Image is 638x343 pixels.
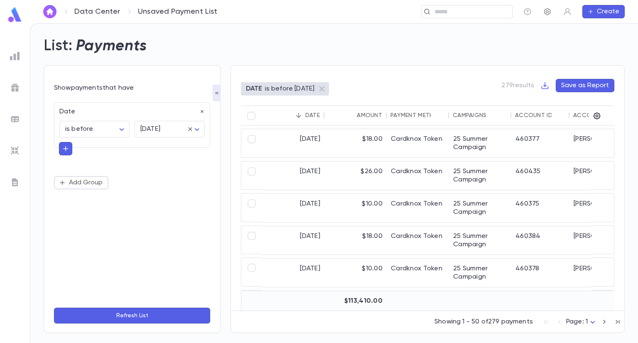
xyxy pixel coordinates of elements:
[54,84,210,92] div: Show payments that have
[487,109,500,122] button: Sort
[262,129,324,157] div: [DATE]
[241,82,329,96] div: DATEis before [DATE]
[390,112,443,119] div: Payment Method
[387,226,449,255] div: Cardknox Token
[324,259,387,287] div: $10.00
[10,83,20,93] img: campaigns_grey.99e729a5f7ee94e3726e6486bddda8f1.svg
[54,176,108,189] button: Add Group
[387,129,449,157] div: Cardknox Token
[501,81,534,90] p: 279 results
[265,85,315,93] p: is before [DATE]
[54,308,210,323] button: Refresh List
[138,7,218,16] p: Unsaved Payment List
[453,112,487,119] div: Campaigns
[74,7,120,16] a: Data Center
[324,194,387,222] div: $10.00
[511,162,569,190] div: 460435
[10,51,20,61] img: reports_grey.c525e4749d1bce6a11f5fe2a8de1b229.svg
[449,259,511,287] div: 25 Summer Campaign
[59,121,130,137] div: is before
[434,318,533,326] p: Showing 1 - 50 of 279 payments
[10,114,20,124] img: batches_grey.339ca447c9d9533ef1741baa751efc33.svg
[357,112,382,119] div: Amount
[324,291,387,311] div: $113,410.00
[262,194,324,222] div: [DATE]
[582,5,625,18] button: Create
[7,7,23,23] img: logo
[44,37,73,55] h2: List:
[511,226,569,255] div: 460384
[262,162,324,190] div: [DATE]
[449,226,511,255] div: 25 Summer Campaign
[344,109,357,122] button: Sort
[511,194,569,222] div: 460375
[246,85,263,93] p: DATE
[515,112,552,119] div: Account ID
[45,8,55,15] img: home_white.a664292cf8c1dea59945f0da9f25487c.svg
[566,318,588,325] span: Page: 1
[135,121,205,137] div: [DATE]
[262,226,324,255] div: [DATE]
[324,226,387,255] div: $18.00
[324,129,387,157] div: $18.00
[449,162,511,190] div: 25 Summer Campaign
[292,109,305,122] button: Sort
[262,259,324,287] div: [DATE]
[140,126,160,132] span: [DATE]
[431,109,444,122] button: Sort
[449,129,511,157] div: 25 Summer Campaign
[511,129,569,157] div: 460377
[552,109,565,122] button: Sort
[54,103,205,116] div: Date
[76,37,147,55] h2: Payments
[566,316,598,328] div: Page: 1
[10,177,20,187] img: letters_grey.7941b92b52307dd3b8a917253454ce1c.svg
[387,162,449,190] div: Cardknox Token
[324,162,387,190] div: $26.00
[305,112,320,119] div: Date
[387,194,449,222] div: Cardknox Token
[556,79,614,92] button: Save as Report
[10,146,20,156] img: imports_grey.530a8a0e642e233f2baf0ef88e8c9fcb.svg
[387,259,449,287] div: Cardknox Token
[449,194,511,222] div: 25 Summer Campaign
[511,259,569,287] div: 460378
[65,126,93,132] span: is before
